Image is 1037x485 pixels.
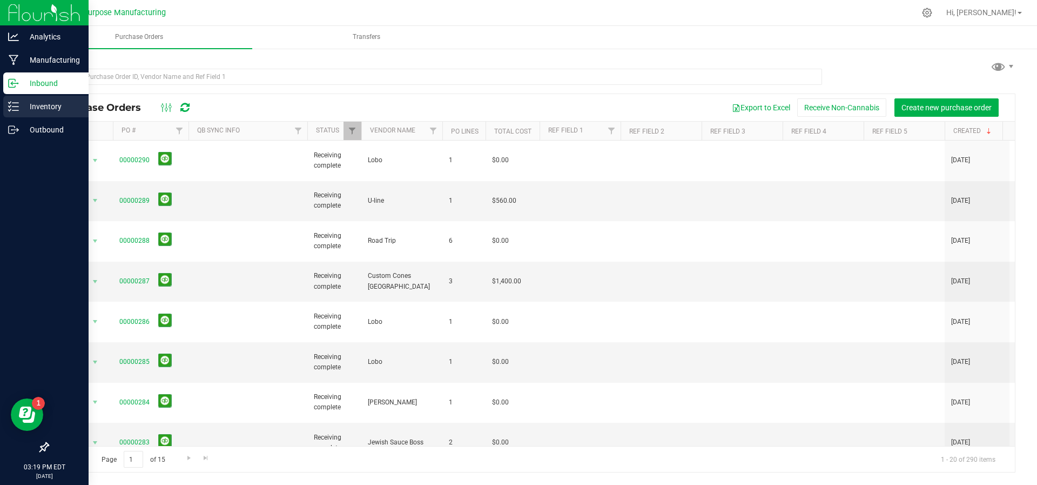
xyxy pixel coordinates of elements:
div: Manage settings [920,8,934,18]
span: $1,400.00 [492,276,521,287]
a: 00000283 [119,439,150,446]
a: 00000284 [119,398,150,406]
span: select [89,274,102,289]
a: 00000289 [119,197,150,204]
span: Receiving complete [314,392,355,413]
input: Search Purchase Order ID, Vendor Name and Ref Field 1 [48,69,822,85]
a: Filter [425,122,442,140]
span: Receiving complete [314,433,355,453]
a: Filter [289,122,307,140]
span: $560.00 [492,196,516,206]
a: 00000286 [119,318,150,325]
a: PO Lines [451,128,479,135]
span: Greater Purpose Manufacturing [55,8,166,17]
span: 1 [449,397,479,408]
span: 1 [449,196,479,206]
a: 00000285 [119,358,150,366]
p: Inbound [19,77,84,90]
span: Receiving complete [314,271,355,291]
span: $0.00 [492,397,509,408]
a: QB Sync Info [197,127,240,134]
inline-svg: Inventory [8,101,19,112]
span: Receiving complete [314,352,355,373]
a: Created [953,127,993,135]
a: 00000290 [119,156,150,164]
span: $0.00 [492,317,509,327]
a: Ref Field 3 [710,128,745,135]
span: Receiving complete [314,311,355,332]
span: select [89,395,102,410]
span: Purchase Orders [100,32,178,42]
span: Receiving complete [314,231,355,251]
inline-svg: Outbound [8,124,19,135]
a: Filter [171,122,188,140]
a: Ref Field 2 [629,128,664,135]
span: 1 [449,155,479,165]
span: Lobo [368,155,436,165]
a: Go to the next page [181,451,197,466]
span: Lobo [368,317,436,327]
a: Total Cost [494,128,531,135]
span: Receiving complete [314,150,355,171]
span: [DATE] [951,155,970,165]
span: [PERSON_NAME] [368,397,436,408]
span: Create new purchase order [901,103,992,112]
span: Receiving complete [314,190,355,211]
span: select [89,355,102,370]
span: Road Trip [368,236,436,246]
span: 3 [449,276,479,287]
span: Lobo [368,357,436,367]
p: Inventory [19,100,84,113]
span: 1 - 20 of 290 items [932,451,1004,467]
a: Ref Field 5 [872,128,907,135]
span: select [89,314,102,329]
span: $0.00 [492,155,509,165]
inline-svg: Analytics [8,31,19,42]
span: Page of 15 [92,451,174,468]
span: 1 [449,317,479,327]
a: Status [316,127,339,134]
span: Jewish Sauce Boss [368,437,436,448]
span: 1 [449,357,479,367]
inline-svg: Inbound [8,78,19,89]
button: Export to Excel [725,98,797,117]
p: 03:19 PM EDT [5,462,84,472]
a: Go to the last page [198,451,214,466]
iframe: Resource center unread badge [32,397,45,410]
a: PO # [122,127,136,134]
span: [DATE] [951,236,970,246]
span: $0.00 [492,357,509,367]
p: Analytics [19,30,84,43]
a: Transfers [253,26,480,49]
a: Purchase Orders [26,26,252,49]
a: 00000288 [119,237,150,244]
span: [DATE] [951,437,970,448]
span: $0.00 [492,236,509,246]
span: [DATE] [951,317,970,327]
button: Receive Non-Cannabis [797,98,886,117]
a: Filter [603,122,621,140]
span: Purchase Orders [56,102,152,114]
a: Vendor Name [370,127,415,134]
span: U-line [368,196,436,206]
span: select [89,234,102,249]
span: Hi, [PERSON_NAME]! [946,8,1016,17]
span: select [89,193,102,208]
p: [DATE] [5,472,84,480]
span: 6 [449,236,479,246]
span: $0.00 [492,437,509,448]
span: select [89,153,102,168]
p: Manufacturing [19,54,84,67]
span: Custom Cones [GEOGRAPHIC_DATA] [368,271,436,291]
button: Create new purchase order [894,98,999,117]
span: select [89,435,102,450]
iframe: Resource center [11,398,43,431]
p: Outbound [19,123,84,136]
span: 2 [449,437,479,448]
span: [DATE] [951,276,970,287]
span: Transfers [338,32,395,42]
inline-svg: Manufacturing [8,55,19,65]
span: [DATE] [951,196,970,206]
a: Ref Field 1 [548,127,583,134]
